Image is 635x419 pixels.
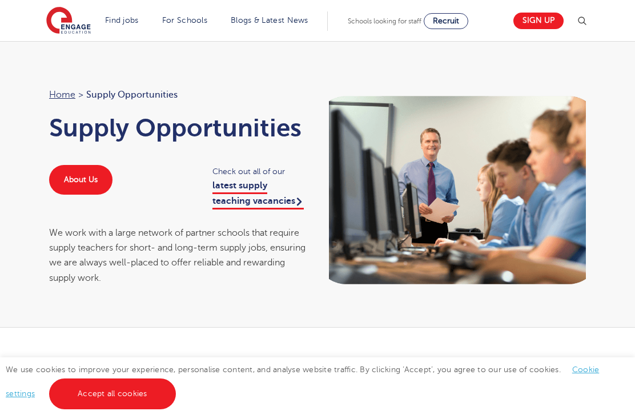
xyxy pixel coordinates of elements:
[78,90,83,100] span: >
[49,87,306,102] nav: breadcrumb
[231,16,308,25] a: Blogs & Latest News
[424,13,468,29] a: Recruit
[49,165,112,195] a: About Us
[105,16,139,25] a: Find jobs
[162,16,207,25] a: For Schools
[49,90,75,100] a: Home
[49,225,306,285] div: We work with a large network of partner schools that require supply teachers for short- and long-...
[46,7,91,35] img: Engage Education
[212,180,304,209] a: latest supply teaching vacancies
[212,165,306,178] span: Check out all of our
[49,378,176,409] a: Accept all cookies
[348,17,421,25] span: Schools looking for staff
[6,365,599,398] span: We use cookies to improve your experience, personalise content, and analyse website traffic. By c...
[513,13,564,29] a: Sign up
[86,87,178,102] span: Supply Opportunities
[49,114,306,142] h1: Supply Opportunities
[433,17,459,25] span: Recruit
